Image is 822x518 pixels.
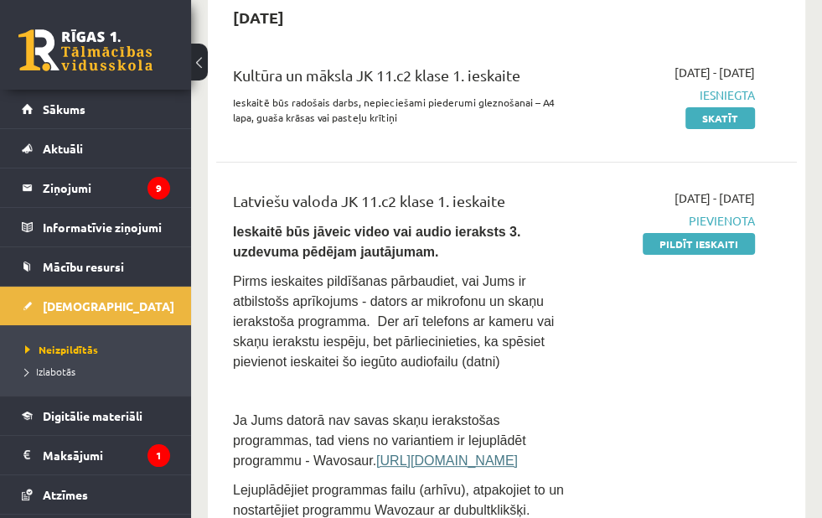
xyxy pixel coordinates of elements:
[22,208,170,246] a: Informatīvie ziņojumi
[233,64,572,95] div: Kultūra un māksla JK 11.c2 klase 1. ieskaite
[25,343,98,356] span: Neizpildītās
[22,90,170,128] a: Sākums
[675,64,755,81] span: [DATE] - [DATE]
[22,129,170,168] a: Aktuāli
[43,259,124,274] span: Mācību resursi
[43,298,174,313] span: [DEMOGRAPHIC_DATA]
[233,413,526,468] span: Ja Jums datorā nav savas skaņu ierakstošas programmas, tad viens no variantiem ir lejuplādēt prog...
[233,274,554,369] span: Pirms ieskaites pildīšanas pārbaudiet, vai Jums ir atbilstošs aprīkojums - dators ar mikrofonu un...
[22,396,170,435] a: Digitālie materiāli
[43,168,170,207] legend: Ziņojumi
[147,444,170,467] i: 1
[22,247,170,286] a: Mācību resursi
[22,287,170,325] a: [DEMOGRAPHIC_DATA]
[25,342,174,357] a: Neizpildītās
[43,141,83,156] span: Aktuāli
[233,189,572,220] div: Latviešu valoda JK 11.c2 klase 1. ieskaite
[233,95,572,125] p: Ieskaitē būs radošais darbs, nepieciešami piederumi gleznošanai – A4 lapa, guaša krāsas vai paste...
[43,408,142,423] span: Digitālie materiāli
[25,364,174,379] a: Izlabotās
[597,212,755,230] span: Pievienota
[376,453,518,468] a: [URL][DOMAIN_NAME]
[22,436,170,474] a: Maksājumi1
[643,233,755,255] a: Pildīt ieskaiti
[147,177,170,199] i: 9
[685,107,755,129] a: Skatīt
[22,475,170,514] a: Atzīmes
[675,189,755,207] span: [DATE] - [DATE]
[43,208,170,246] legend: Informatīvie ziņojumi
[597,86,755,104] span: Iesniegta
[233,225,520,259] span: Ieskaitē būs jāveic video vai audio ieraksts 3. uzdevuma pēdējam jautājumam.
[43,101,85,117] span: Sākums
[43,487,88,502] span: Atzīmes
[22,168,170,207] a: Ziņojumi9
[25,365,75,378] span: Izlabotās
[18,29,153,71] a: Rīgas 1. Tālmācības vidusskola
[43,436,170,474] legend: Maksājumi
